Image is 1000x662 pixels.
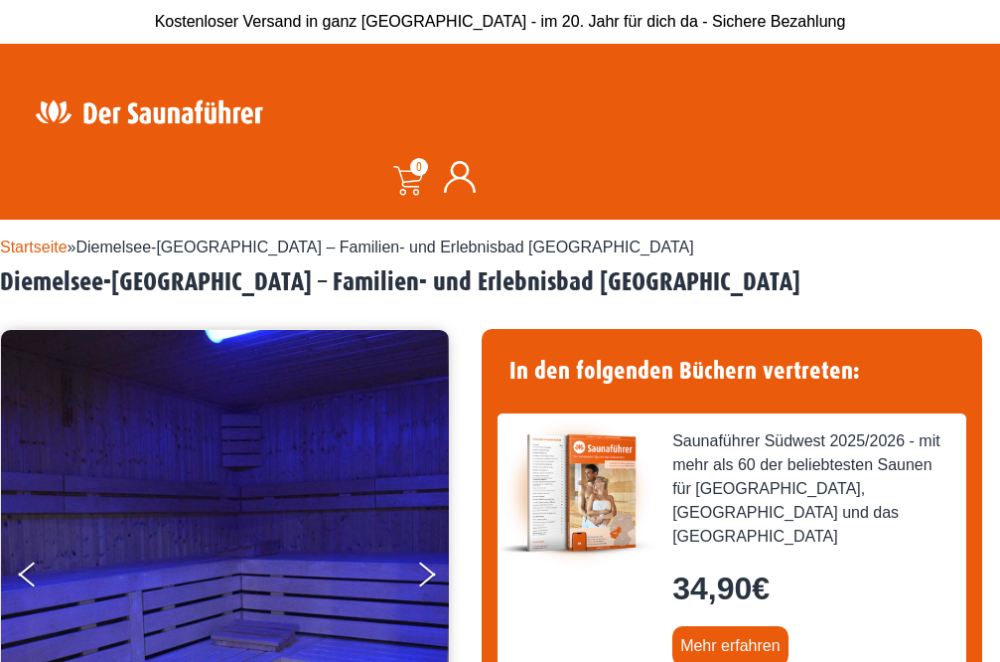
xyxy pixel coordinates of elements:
h4: In den folgenden Büchern vertreten: [498,345,966,398]
span: Diemelsee-[GEOGRAPHIC_DATA] – Familien- und Erlebnisbad [GEOGRAPHIC_DATA] [76,239,694,255]
button: Previous [19,554,69,603]
span: 0 [410,158,428,176]
button: Next [415,554,465,603]
span: Saunaführer Südwest 2025/2026 - mit mehr als 60 der beliebtesten Saunen für [GEOGRAPHIC_DATA], [G... [672,429,950,549]
img: der-saunafuehrer-2025-suedwest.jpg [498,414,656,573]
bdi: 34,90 [672,571,770,606]
span: Kostenloser Versand in ganz [GEOGRAPHIC_DATA] - im 20. Jahr für dich da - Sichere Bezahlung [155,13,846,30]
span: € [752,571,770,606]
